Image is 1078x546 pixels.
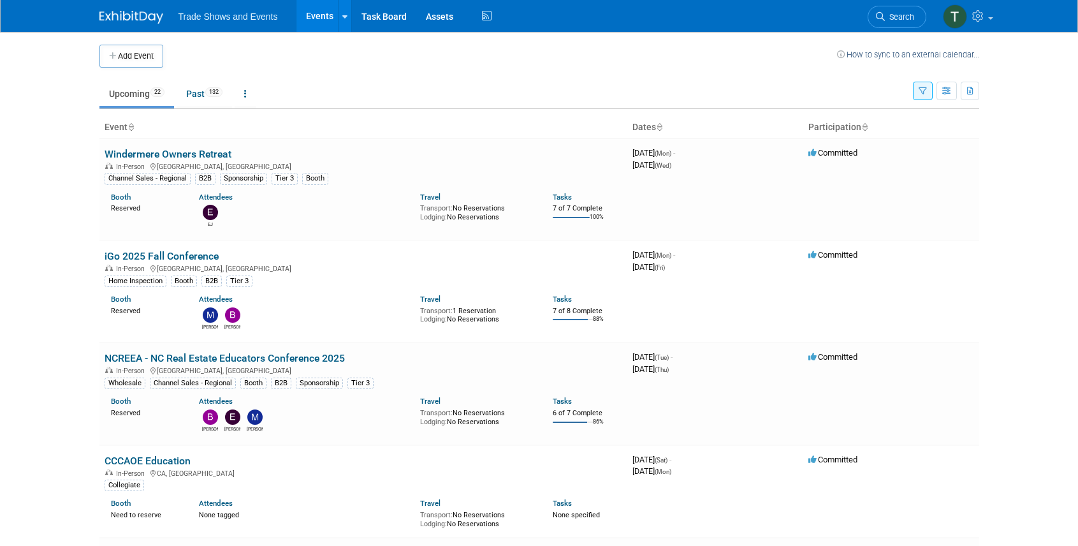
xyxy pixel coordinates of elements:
div: Booth [171,276,197,287]
span: Lodging: [420,213,447,221]
td: 100% [590,214,604,231]
img: Barbara Wilkinson [203,409,218,425]
div: Tier 3 [347,378,374,389]
img: Erin Shepard [225,409,240,425]
div: CA, [GEOGRAPHIC_DATA] [105,468,622,478]
a: Attendees [199,193,233,202]
a: Booth [111,397,131,406]
a: Past132 [177,82,232,106]
div: 7 of 8 Complete [553,307,622,316]
img: In-Person Event [105,469,113,476]
span: - [669,455,671,464]
div: Home Inspection [105,276,166,287]
img: In-Person Event [105,163,113,169]
div: [GEOGRAPHIC_DATA], [GEOGRAPHIC_DATA] [105,263,622,273]
a: iGo 2025 Fall Conference [105,250,219,262]
span: Committed [808,250,857,260]
div: No Reservations No Reservations [420,406,534,426]
div: Reserved [111,406,180,418]
span: Search [885,12,914,22]
a: Travel [420,499,441,508]
a: Tasks [553,295,572,304]
div: Reserved [111,304,180,316]
a: Sort by Start Date [656,122,662,132]
td: 88% [593,316,604,333]
div: B2B [201,276,222,287]
div: No Reservations No Reservations [420,202,534,221]
div: Mike Schalk [247,425,263,432]
div: Sponsorship [220,173,267,184]
div: Channel Sales - Regional [105,173,191,184]
a: How to sync to an external calendar... [837,50,979,59]
img: Michael Cardillo [203,307,218,323]
div: B2B [195,173,215,184]
a: Booth [111,295,131,304]
td: 86% [593,418,604,436]
a: Travel [420,397,441,406]
span: [DATE] [632,250,675,260]
a: Attendees [199,295,233,304]
span: Committed [808,352,857,362]
a: Tasks [553,397,572,406]
img: EJ Igama [203,205,218,220]
img: Mike Schalk [247,409,263,425]
span: (Mon) [655,150,671,157]
div: 7 of 7 Complete [553,204,622,213]
a: Booth [111,193,131,202]
span: [DATE] [632,364,669,374]
span: [DATE] [632,352,673,362]
div: Need to reserve [111,508,180,520]
a: Attendees [199,397,233,406]
span: [DATE] [632,160,671,170]
a: Upcoming22 [99,82,174,106]
div: Barbara Wilkinson [202,425,218,432]
a: Travel [420,193,441,202]
a: Tasks [553,193,572,202]
div: Tier 3 [272,173,298,184]
img: ExhibitDay [99,11,163,24]
span: In-Person [116,367,149,375]
a: Travel [420,295,441,304]
span: Transport: [420,307,453,315]
a: Sort by Participation Type [861,122,868,132]
span: Lodging: [420,315,447,323]
th: Event [99,117,627,138]
span: (Mon) [655,468,671,475]
span: (Mon) [655,252,671,259]
span: 132 [205,87,222,97]
span: 22 [150,87,164,97]
div: Booth [302,173,328,184]
span: [DATE] [632,455,671,464]
div: [GEOGRAPHIC_DATA], [GEOGRAPHIC_DATA] [105,161,622,171]
div: Sponsorship [296,378,343,389]
span: [DATE] [632,262,665,272]
span: (Thu) [655,366,669,373]
div: Booth [240,378,266,389]
div: Reserved [111,202,180,213]
img: In-Person Event [105,367,113,373]
th: Dates [627,117,803,138]
div: B2B [271,378,291,389]
img: In-Person Event [105,265,113,271]
a: Booth [111,499,131,508]
a: Search [868,6,926,28]
div: Bobby DeSpain [224,323,240,330]
span: Lodging: [420,418,447,426]
div: Erin Shepard [224,425,240,432]
div: Collegiate [105,480,144,491]
a: Attendees [199,499,233,508]
div: Wholesale [105,378,145,389]
a: Sort by Event Name [127,122,134,132]
span: Committed [808,148,857,158]
span: (Tue) [655,354,669,361]
span: (Fri) [655,264,665,271]
a: Windermere Owners Retreat [105,148,231,160]
div: 6 of 7 Complete [553,409,622,418]
div: Michael Cardillo [202,323,218,330]
a: CCCAOE Education [105,455,191,467]
img: Tiff Wagner [943,4,967,29]
span: In-Person [116,469,149,478]
span: Committed [808,455,857,464]
div: None tagged [199,508,411,520]
div: Channel Sales - Regional [150,378,236,389]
